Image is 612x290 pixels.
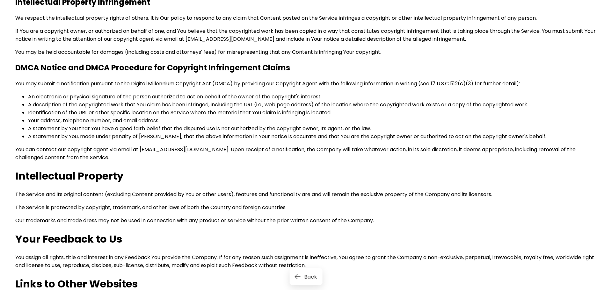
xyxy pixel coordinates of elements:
p: You assign all rights, title and interest in any Feedback You provide the Company. If for any rea... [15,253,597,269]
p: If You are a copyright owner, or authorized on behalf of one, and You believe that the copyrighte... [15,27,597,43]
p: You may be held accountable for damages (including costs and attorneys' fees) for misrepresenting... [15,48,597,56]
img: back-arrow [295,274,301,279]
h1: Intellectual Property [15,168,597,184]
li: An electronic or physical signature of the person authorized to act on behalf of the owner of the... [28,93,597,101]
li: Your address, telephone number, and email address. [28,117,597,124]
span: Back [296,273,317,280]
p: Our trademarks and trade dress may not be used in connection with any product or service without ... [15,216,597,224]
h1: Your Feedback to Us [15,231,597,247]
p: We respect the intellectual property rights of others. It is Our policy to respond to any claim t... [15,14,597,22]
li: A statement by You, made under penalty of [PERSON_NAME], that the above information in Your notic... [28,132,597,140]
p: You can contact our copyright agent via email at [EMAIL_ADDRESS][DOMAIN_NAME]. Upon receipt of a ... [15,145,597,161]
h2: DMCA Notice and DMCA Procedure for Copyright Infringement Claims [15,62,597,73]
p: The Service is protected by copyright, trademark, and other laws of both the Country and foreign ... [15,203,597,211]
li: A description of the copyrighted work that You claim has been infringed, including the URL (i.e.,... [28,101,597,109]
button: back-arrowBack [290,268,323,285]
a: back-arrowBack [290,272,323,280]
p: The Service and its original content (excluding Content provided by You or other users), features... [15,190,597,198]
li: Identification of the URL or other specific location on the Service where the material that You c... [28,109,597,117]
p: You may submit a notification pursuant to the Digital Millennium Copyright Act (DMCA) by providin... [15,80,597,88]
li: A statement by You that You have a good faith belief that the disputed use is not authorized by t... [28,124,597,132]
